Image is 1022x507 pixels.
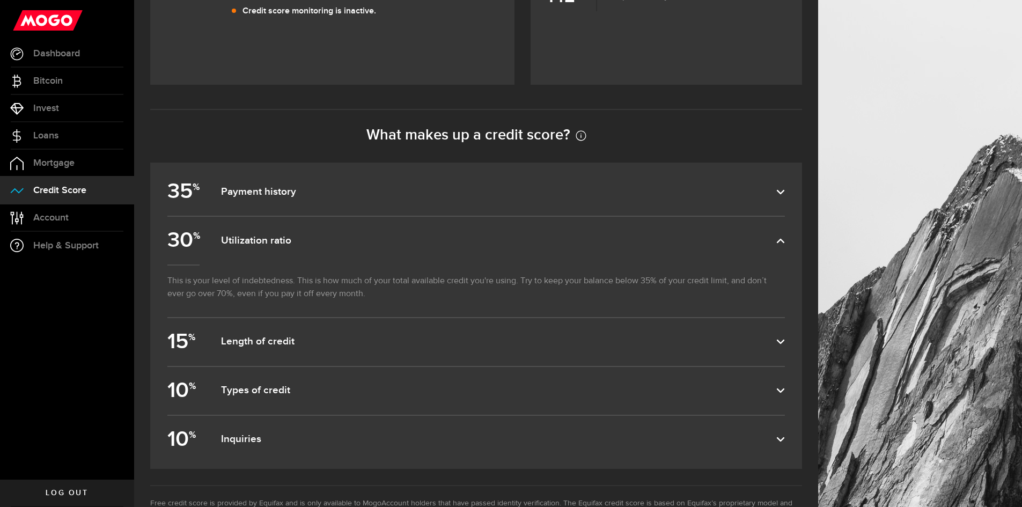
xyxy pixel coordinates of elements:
[33,76,63,86] span: Bitcoin
[221,384,776,397] dfn: Types of credit
[167,223,202,258] b: 30
[33,104,59,113] span: Invest
[9,4,41,36] button: Open LiveChat chat widget
[193,182,200,193] sup: %
[46,489,88,497] span: Log out
[189,380,196,392] sup: %
[167,422,202,457] b: 10
[33,131,58,141] span: Loans
[189,429,196,440] sup: %
[193,230,200,241] sup: %
[221,234,776,247] dfn: Utilization ratio
[188,332,195,343] sup: %
[221,433,776,446] dfn: Inquiries
[33,213,69,223] span: Account
[167,264,785,317] p: This is your level of indebtedness. This is how much of your total available credit you're using....
[167,373,202,408] b: 10
[167,174,202,209] b: 35
[150,126,802,144] h2: What makes up a credit score?
[33,241,99,251] span: Help & Support
[167,325,202,359] b: 15
[221,335,776,348] dfn: Length of credit
[242,5,376,18] p: Credit score monitoring is inactive.
[33,158,75,168] span: Mortgage
[221,186,776,199] dfn: Payment history
[33,186,86,195] span: Credit Score
[33,49,80,58] span: Dashboard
